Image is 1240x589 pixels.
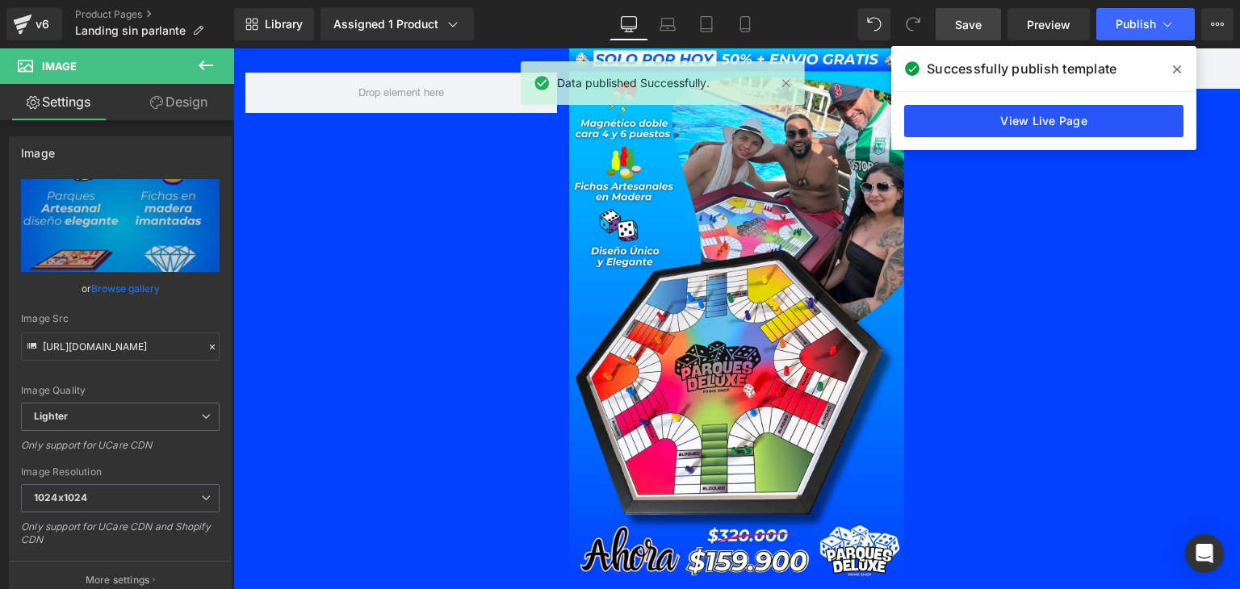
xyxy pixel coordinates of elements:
div: Image Resolution [21,466,220,478]
div: v6 [32,14,52,35]
a: Browse gallery [91,274,160,303]
div: Open Intercom Messenger [1185,534,1224,573]
button: Redo [897,8,929,40]
b: 1024x1024 [34,491,87,503]
div: or [21,280,220,297]
span: Image [42,60,77,73]
span: Save [955,16,982,33]
span: Library [265,17,303,31]
b: Lighter [34,410,68,422]
a: Preview [1007,8,1090,40]
a: Tablet [687,8,726,40]
a: New Library [234,8,314,40]
p: More settings [86,573,150,587]
a: Design [120,84,237,120]
a: v6 [6,8,62,40]
a: Laptop [648,8,687,40]
span: Successfully publish template [927,59,1116,78]
a: View Live Page [904,105,1183,137]
a: Mobile [726,8,765,40]
span: Landing sin parlante [75,24,186,37]
a: Desktop [610,8,648,40]
div: Only support for UCare CDN [21,439,220,462]
div: Only support for UCare CDN and Shopify CDN [21,520,220,557]
div: Image Quality [21,385,220,396]
button: More [1201,8,1234,40]
div: Assigned 1 Product [333,16,461,32]
span: Preview [1027,16,1070,33]
div: Image [21,137,55,160]
button: Publish [1096,8,1195,40]
div: Image Src [21,313,220,324]
button: Undo [858,8,890,40]
span: Publish [1116,18,1156,31]
input: Link [21,332,220,361]
a: Product Pages [75,8,234,21]
span: Data published Successfully. [557,74,710,92]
